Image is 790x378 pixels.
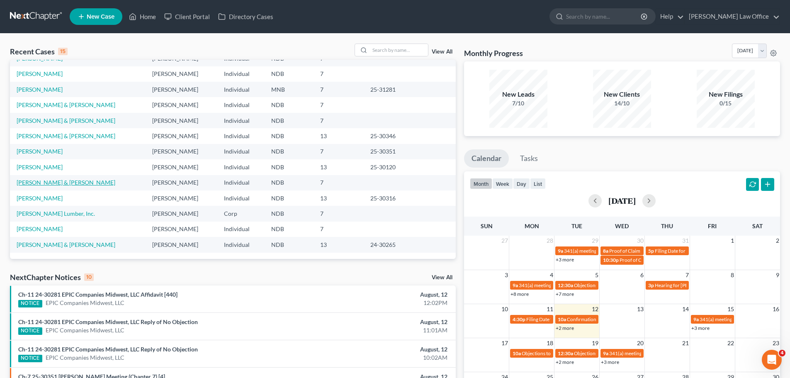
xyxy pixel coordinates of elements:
[432,275,452,280] a: View All
[217,190,265,206] td: Individual
[636,338,644,348] span: 20
[17,195,63,202] a: [PERSON_NAME]
[46,354,124,362] a: EPIC Companies Midwest, LLC
[217,175,265,190] td: Individual
[775,236,780,246] span: 2
[146,82,217,97] td: [PERSON_NAME]
[314,113,364,128] td: 7
[603,257,619,263] span: 10:30p
[681,304,690,314] span: 14
[10,272,94,282] div: NextChapter Notices
[591,236,599,246] span: 29
[265,206,314,221] td: NDB
[691,325,710,331] a: +3 more
[556,291,574,297] a: +7 more
[464,48,523,58] h3: Monthly Progress
[17,163,63,171] a: [PERSON_NAME]
[217,113,265,128] td: Individual
[546,236,554,246] span: 28
[146,222,217,237] td: [PERSON_NAME]
[501,304,509,314] span: 10
[217,82,265,97] td: Individual
[265,66,314,82] td: NDB
[364,128,412,144] td: 25-30346
[556,325,574,331] a: +2 more
[146,206,217,221] td: [PERSON_NAME]
[314,66,364,82] td: 7
[762,350,782,370] iframe: Intercom live chat
[655,248,785,254] span: Filing Date for [PERSON_NAME] & [PERSON_NAME], Aspen
[615,222,629,229] span: Wed
[17,101,115,108] a: [PERSON_NAME] & [PERSON_NAME]
[609,350,744,356] span: 341(a) meeting for [DEMOGRAPHIC_DATA][PERSON_NAME]
[504,270,509,280] span: 3
[217,237,265,252] td: Individual
[10,46,68,56] div: Recent Cases
[730,236,735,246] span: 1
[661,222,673,229] span: Thu
[636,236,644,246] span: 30
[217,128,265,144] td: Individual
[775,270,780,280] span: 9
[265,222,314,237] td: NDB
[481,222,493,229] span: Sun
[730,270,735,280] span: 8
[558,316,566,322] span: 10a
[593,99,651,107] div: 14/10
[364,237,412,252] td: 24-30265
[17,225,63,232] a: [PERSON_NAME]
[217,159,265,175] td: Individual
[314,159,364,175] td: 13
[639,270,644,280] span: 6
[146,175,217,190] td: [PERSON_NAME]
[574,282,705,288] span: Objections to Discharge Due (PFMC-7) for [PERSON_NAME]
[160,9,214,24] a: Client Portal
[591,304,599,314] span: 12
[18,291,177,298] a: Ch-11 24-30281 EPIC Companies Midwest, LLC Affidavit [440]
[513,282,518,288] span: 9a
[522,350,653,356] span: Objections to Discharge Due (PFMC-7) for [PERSON_NAME]
[314,206,364,221] td: 7
[17,241,115,248] a: [PERSON_NAME] & [PERSON_NAME]
[265,190,314,206] td: NDB
[574,350,705,356] span: Objections to Discharge Due (PFMC-7) for [PERSON_NAME]
[779,350,785,356] span: 4
[310,318,447,326] div: August, 12
[370,44,428,56] input: Search by name...
[697,90,755,99] div: New Filings
[46,299,124,307] a: EPIC Companies Midwest, LLC
[146,144,217,159] td: [PERSON_NAME]
[146,237,217,252] td: [PERSON_NAME]
[58,48,68,55] div: 15
[314,237,364,252] td: 13
[146,128,217,144] td: [PERSON_NAME]
[656,9,684,24] a: Help
[146,97,217,112] td: [PERSON_NAME]
[648,248,654,254] span: 5p
[601,359,619,365] a: +3 more
[727,338,735,348] span: 22
[310,354,447,362] div: 10:02AM
[18,355,42,362] div: NOTICE
[556,256,574,263] a: +3 more
[655,282,720,288] span: Hearing for [PERSON_NAME]
[217,66,265,82] td: Individual
[17,55,63,62] a: [PERSON_NAME]
[364,190,412,206] td: 25-30316
[146,159,217,175] td: [PERSON_NAME]
[571,222,582,229] span: Tue
[217,144,265,159] td: Individual
[513,149,545,168] a: Tasks
[519,282,643,288] span: 341(a) meeting for [PERSON_NAME] & [PERSON_NAME]
[489,90,547,99] div: New Leads
[546,338,554,348] span: 18
[265,144,314,159] td: NDB
[772,338,780,348] span: 23
[265,175,314,190] td: NDB
[265,82,314,97] td: MNB
[125,9,160,24] a: Home
[146,113,217,128] td: [PERSON_NAME]
[17,179,115,186] a: [PERSON_NAME] & [PERSON_NAME]
[609,248,783,254] span: Proof of Claim Deadline - Government for [PERSON_NAME] & [PERSON_NAME]
[17,117,115,124] a: [PERSON_NAME] & [PERSON_NAME]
